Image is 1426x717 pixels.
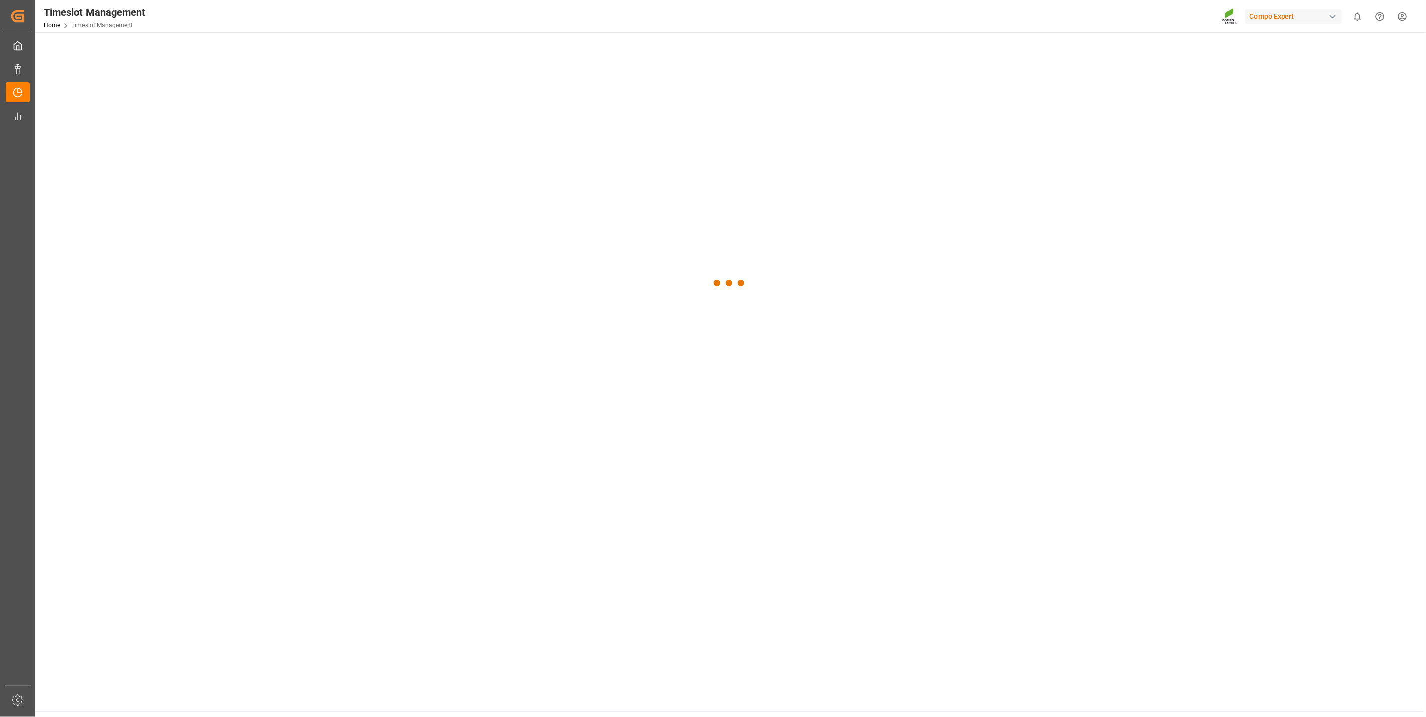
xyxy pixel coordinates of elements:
[1222,8,1238,25] img: Screenshot%202023-09-29%20at%2010.02.21.png_1712312052.png
[44,5,145,20] div: Timeslot Management
[1245,7,1346,26] button: Compo Expert
[1369,5,1391,28] button: Help Center
[44,22,60,29] a: Home
[1245,9,1342,24] div: Compo Expert
[1346,5,1369,28] button: show 0 new notifications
